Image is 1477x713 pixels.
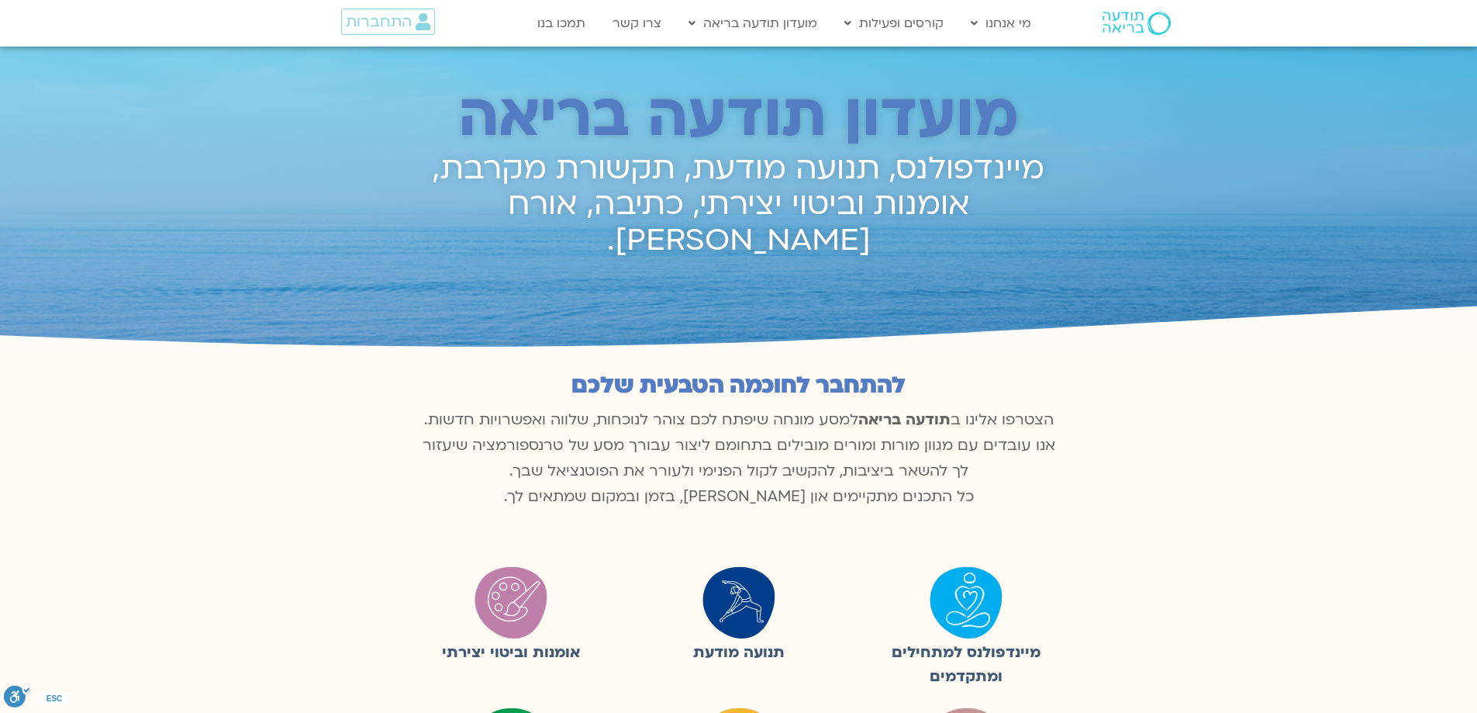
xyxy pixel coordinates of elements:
[412,151,1065,258] h2: מיינדפולנס, תנועה מודעת, תקשורת מקרבת, אומנות וביטוי יצירתי, כתיבה, אורח [PERSON_NAME].
[963,9,1039,38] a: מי אנחנו
[530,9,593,38] a: תמכו בנו
[860,641,1072,689] figcaption: מיינדפולנס למתחילים ומתקדמים
[405,641,617,665] figcaption: אומנות וביטוי יצירתי
[413,407,1065,510] p: הצטרפו אלינו ב למסע מונחה שיפתח לכם צוהר לנוכחות, שלווה ואפשרויות חדשות. אנו עובדים עם מגוון מורו...
[837,9,951,38] a: קורסים ופעילות
[858,410,951,430] b: תודעה בריאה
[633,641,844,665] figcaption: תנועה מודעת
[605,9,669,38] a: צרו קשר
[412,82,1065,151] h2: מועדון תודעה בריאה
[1103,12,1171,35] img: תודעה בריאה
[346,13,412,30] span: התחברות
[681,9,825,38] a: מועדון תודעה בריאה
[341,9,435,35] a: התחברות
[413,372,1065,399] h2: להתחבר לחוכמה הטבעית שלכם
